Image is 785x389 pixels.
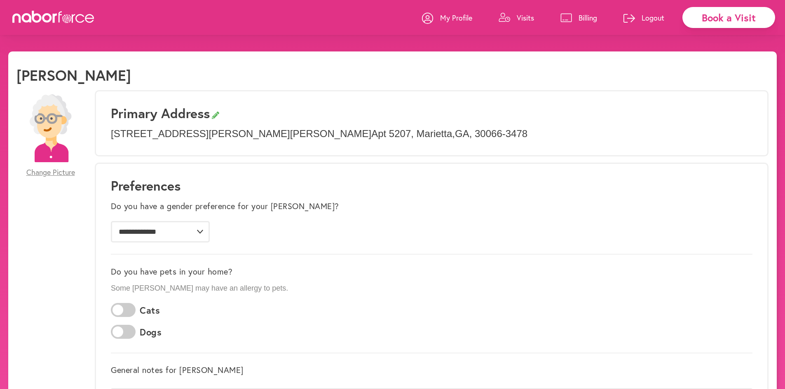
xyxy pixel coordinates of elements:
[579,13,597,23] p: Billing
[642,13,664,23] p: Logout
[422,5,472,30] a: My Profile
[560,5,597,30] a: Billing
[26,168,75,177] span: Change Picture
[111,365,244,375] label: General notes for [PERSON_NAME]
[111,201,339,211] label: Do you have a gender preference for your [PERSON_NAME]?
[623,5,664,30] a: Logout
[140,305,160,316] label: Cats
[111,284,752,293] p: Some [PERSON_NAME] may have an allergy to pets.
[517,13,534,23] p: Visits
[16,66,131,84] h1: [PERSON_NAME]
[499,5,534,30] a: Visits
[111,128,752,140] p: [STREET_ADDRESS][PERSON_NAME][PERSON_NAME] Apt 5207 , Marietta , GA , 30066-3478
[16,94,84,162] img: efc20bcf08b0dac87679abea64c1faab.png
[111,105,752,121] h3: Primary Address
[140,327,162,338] label: Dogs
[111,267,232,277] label: Do you have pets in your home?
[111,178,752,193] h1: Preferences
[682,7,775,28] div: Book a Visit
[440,13,472,23] p: My Profile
